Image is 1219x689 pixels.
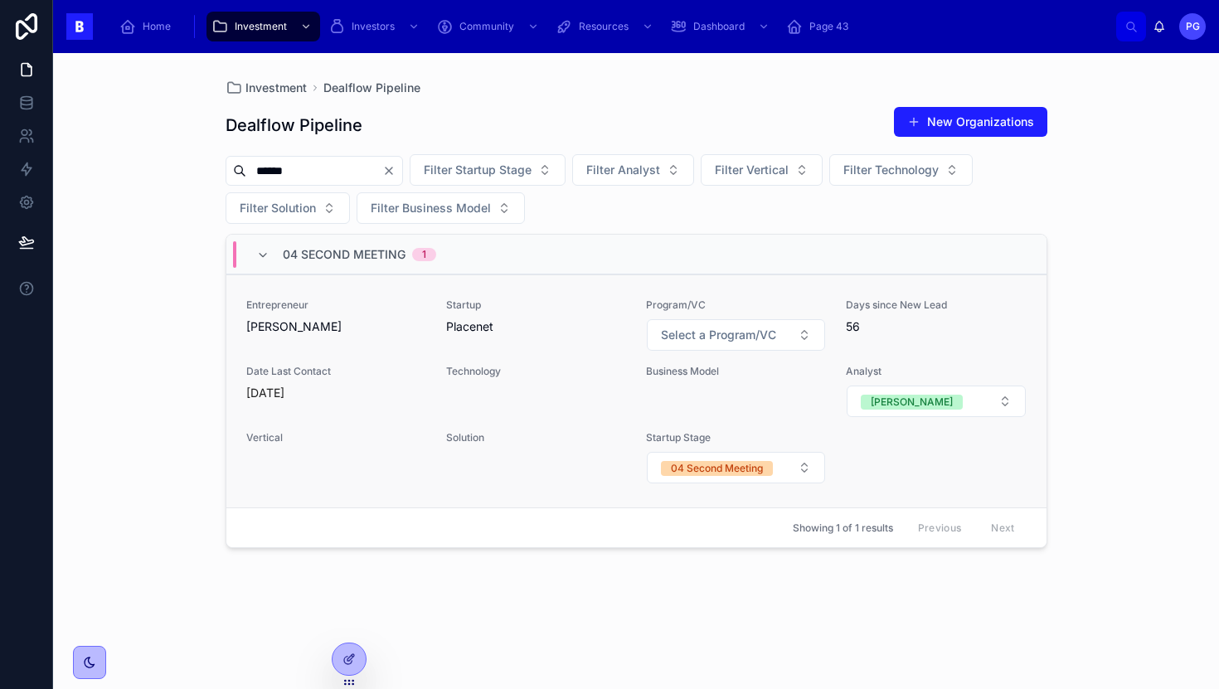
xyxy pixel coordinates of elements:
[829,154,973,186] button: Select Button
[446,298,626,312] span: Startup
[861,393,963,410] button: Unselect PEDRO
[701,154,823,186] button: Select Button
[586,162,660,178] span: Filter Analyst
[371,200,491,216] span: Filter Business Model
[446,431,626,444] span: Solution
[661,327,776,343] span: Select a Program/VC
[226,274,1047,507] a: Entrepreneur[PERSON_NAME]StartupPlacenetProgram/VCSelect ButtonDays since New Lead56Date Last Con...
[106,8,1116,45] div: scrollable content
[226,192,350,224] button: Select Button
[647,319,825,351] button: Select Button
[424,162,532,178] span: Filter Startup Stage
[143,20,171,33] span: Home
[114,12,182,41] a: Home
[422,248,426,261] div: 1
[66,13,93,40] img: App logo
[551,12,662,41] a: Resources
[382,164,402,177] button: Clear
[846,318,1026,335] span: 56
[646,431,826,444] span: Startup Stage
[843,162,939,178] span: Filter Technology
[246,298,426,312] span: Entrepreneur
[846,298,1026,312] span: Days since New Lead
[323,12,428,41] a: Investors
[646,298,826,312] span: Program/VC
[793,522,893,535] span: Showing 1 of 1 results
[246,365,426,378] span: Date Last Contact
[352,20,395,33] span: Investors
[847,386,1025,417] button: Select Button
[671,461,763,476] div: 04 Second Meeting
[246,431,426,444] span: Vertical
[809,20,848,33] span: Page 43
[446,318,626,335] span: Placenet
[871,395,953,410] div: [PERSON_NAME]
[446,365,626,378] span: Technology
[245,80,307,96] span: Investment
[246,385,284,401] p: [DATE]
[894,107,1047,137] button: New Organizations
[283,246,406,263] span: 04 Second Meeting
[410,154,566,186] button: Select Button
[235,20,287,33] span: Investment
[226,80,307,96] a: Investment
[431,12,547,41] a: Community
[357,192,525,224] button: Select Button
[572,154,694,186] button: Select Button
[665,12,778,41] a: Dashboard
[579,20,629,33] span: Resources
[240,200,316,216] span: Filter Solution
[323,80,420,96] a: Dealflow Pipeline
[647,452,825,483] button: Select Button
[715,162,789,178] span: Filter Vertical
[206,12,320,41] a: Investment
[459,20,514,33] span: Community
[846,365,1026,378] span: Analyst
[693,20,745,33] span: Dashboard
[646,365,826,378] span: Business Model
[226,114,362,137] h1: Dealflow Pipeline
[246,318,426,335] span: [PERSON_NAME]
[1186,20,1200,33] span: PG
[781,12,860,41] a: Page 43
